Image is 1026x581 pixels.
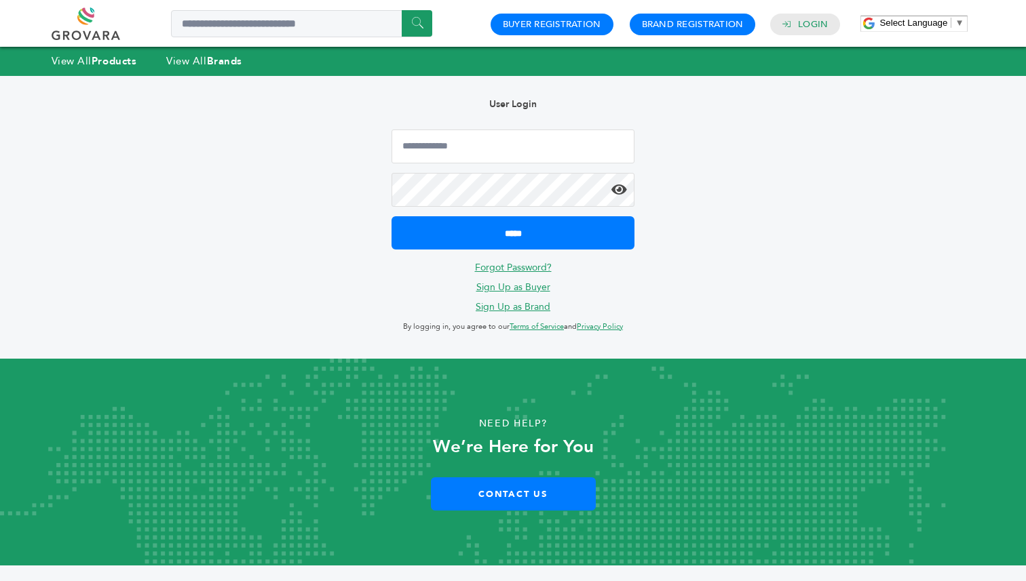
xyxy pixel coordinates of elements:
a: Contact Us [431,477,596,510]
strong: Products [92,54,136,68]
a: Terms of Service [510,321,564,332]
a: Select Language​ [879,18,964,28]
a: View AllBrands [166,54,242,68]
a: Buyer Registration [503,18,601,31]
p: Need Help? [52,414,975,434]
strong: We’re Here for You [433,435,594,459]
input: Password [392,173,634,207]
a: Sign Up as Brand [476,300,550,313]
a: Brand Registration [642,18,744,31]
a: Sign Up as Buyer [476,281,550,294]
a: Login [798,18,828,31]
p: By logging in, you agree to our and [392,319,634,335]
span: Select Language [879,18,947,28]
a: Forgot Password? [475,261,552,274]
a: Privacy Policy [577,321,623,332]
span: ​ [951,18,951,28]
input: Search a product or brand... [171,10,432,37]
input: Email Address [392,129,634,163]
strong: Brands [207,54,242,68]
b: User Login [489,98,537,111]
span: ▼ [955,18,964,28]
a: View AllProducts [52,54,137,68]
